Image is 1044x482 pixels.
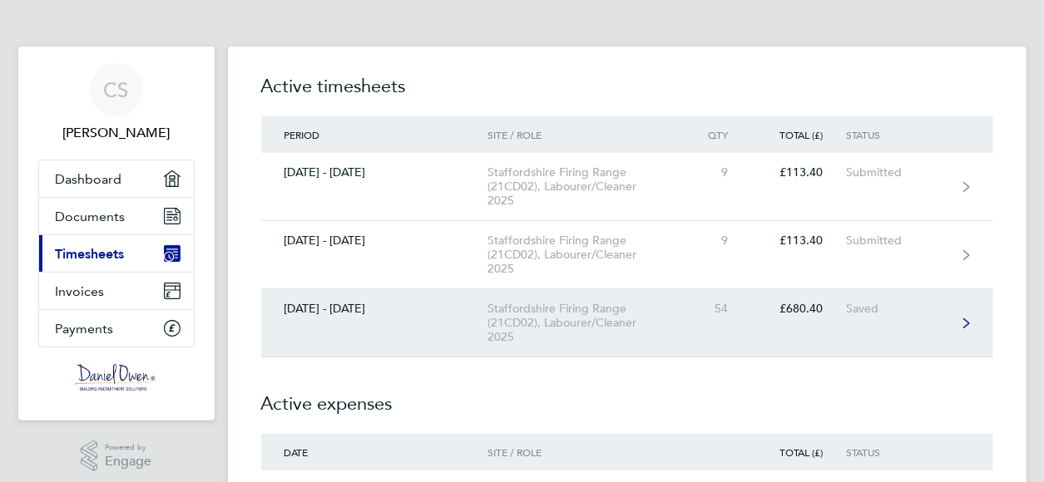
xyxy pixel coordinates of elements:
[261,153,993,221] a: [DATE] - [DATE]Staffordshire Firing Range (21CD02), Labourer/Cleaner 20259£113.40Submitted
[39,235,194,272] a: Timesheets
[261,234,488,248] div: [DATE] - [DATE]
[261,221,993,289] a: [DATE] - [DATE]Staffordshire Firing Range (21CD02), Labourer/Cleaner 20259£113.40Submitted
[261,73,993,116] h2: Active timesheets
[56,246,125,262] span: Timesheets
[751,302,846,316] div: £680.40
[75,364,158,391] img: danielowen-logo-retina.png
[846,302,948,316] div: Saved
[261,446,488,458] div: Date
[39,198,194,234] a: Documents
[261,289,993,357] a: [DATE] - [DATE]Staffordshire Firing Range (21CD02), Labourer/Cleaner 202554£680.40Saved
[678,129,751,140] div: Qty
[261,302,488,316] div: [DATE] - [DATE]
[846,234,948,248] div: Submitted
[56,283,105,299] span: Invoices
[105,440,151,455] span: Powered by
[38,123,195,143] span: Chris Sturgess
[81,440,151,472] a: Powered byEngage
[678,302,751,316] div: 54
[39,310,194,347] a: Payments
[38,63,195,143] a: CS[PERSON_NAME]
[285,128,320,141] span: Period
[487,165,678,208] div: Staffordshire Firing Range (21CD02), Labourer/Cleaner 2025
[104,79,129,101] span: CS
[487,302,678,344] div: Staffordshire Firing Range (21CD02), Labourer/Cleaner 2025
[39,160,194,197] a: Dashboard
[678,234,751,248] div: 9
[678,165,751,180] div: 9
[487,446,678,458] div: Site / Role
[56,171,122,187] span: Dashboard
[846,129,948,140] div: Status
[18,47,215,421] nav: Main navigation
[105,455,151,469] span: Engage
[38,364,195,391] a: Go to home page
[487,234,678,276] div: Staffordshire Firing Range (21CD02), Labourer/Cleaner 2025
[39,273,194,309] a: Invoices
[846,165,948,180] div: Submitted
[261,357,993,434] h2: Active expenses
[261,165,488,180] div: [DATE] - [DATE]
[751,129,846,140] div: Total (£)
[56,321,114,337] span: Payments
[751,446,846,458] div: Total (£)
[56,209,126,224] span: Documents
[846,446,948,458] div: Status
[751,234,846,248] div: £113.40
[751,165,846,180] div: £113.40
[487,129,678,140] div: Site / Role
